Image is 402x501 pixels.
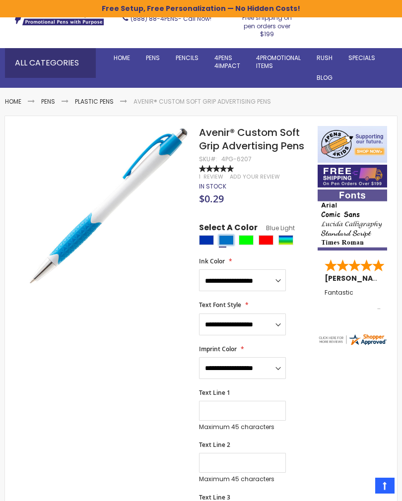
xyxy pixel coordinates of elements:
[309,68,340,88] a: Blog
[259,235,273,245] div: Red
[199,183,226,190] div: Availability
[318,333,387,346] img: 4pens.com widget logo
[203,173,223,181] span: Review
[199,345,237,353] span: Imprint Color
[309,48,340,68] a: Rush
[221,155,252,163] div: 4PG-6207
[318,165,387,188] img: Free shipping on orders over $199
[199,192,224,205] span: $0.29
[134,98,271,106] li: Avenir® Custom Soft Grip Advertising Pens
[318,126,387,163] img: 4pens 4 kids
[199,235,214,245] div: Blue
[318,340,387,348] a: 4pens.com certificate URL
[5,48,96,78] div: All Categories
[214,54,240,70] span: 4Pens 4impact
[114,54,130,62] span: Home
[239,235,254,245] div: Lime Green
[206,48,248,76] a: 4Pens4impact
[317,73,333,82] span: Blog
[131,14,211,23] span: - Call Now!
[199,388,230,397] span: Text Line 1
[348,54,375,62] span: Specials
[131,14,178,23] a: (888) 88-4PENS
[199,155,217,163] strong: SKU
[75,97,114,106] a: Plastic Pens
[199,182,226,190] span: In stock
[230,173,280,181] a: Add Your Review
[199,173,225,181] a: 1 Review
[25,125,191,291] img: avenir-custom-soft-grip-advertising-pens-lt-blue_1.jpg
[106,48,138,68] a: Home
[199,257,225,265] span: Ink Color
[340,48,383,68] a: Specials
[258,224,295,232] span: Blue Light
[278,235,293,245] div: Assorted
[317,54,333,62] span: Rush
[219,235,234,245] div: Blue Light
[168,48,206,68] a: Pencils
[237,10,296,38] div: Free shipping on pen orders over $199
[199,222,258,236] span: Select A Color
[325,289,380,311] div: Fantastic
[199,301,241,309] span: Text Font Style
[199,173,201,181] span: 1
[146,54,160,62] span: Pens
[199,440,230,449] span: Text Line 2
[318,189,387,250] img: font-personalization-examples
[199,125,304,153] span: Avenir® Custom Soft Grip Advertising Pens
[138,48,168,68] a: Pens
[5,97,21,106] a: Home
[256,54,301,70] span: 4PROMOTIONAL ITEMS
[199,165,234,172] div: 100%
[325,273,390,283] span: [PERSON_NAME]
[199,423,286,431] p: Maximum 45 characters
[41,97,55,106] a: Pens
[176,54,199,62] span: Pencils
[375,478,395,494] a: Top
[199,475,286,483] p: Maximum 45 characters
[248,48,309,76] a: 4PROMOTIONALITEMS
